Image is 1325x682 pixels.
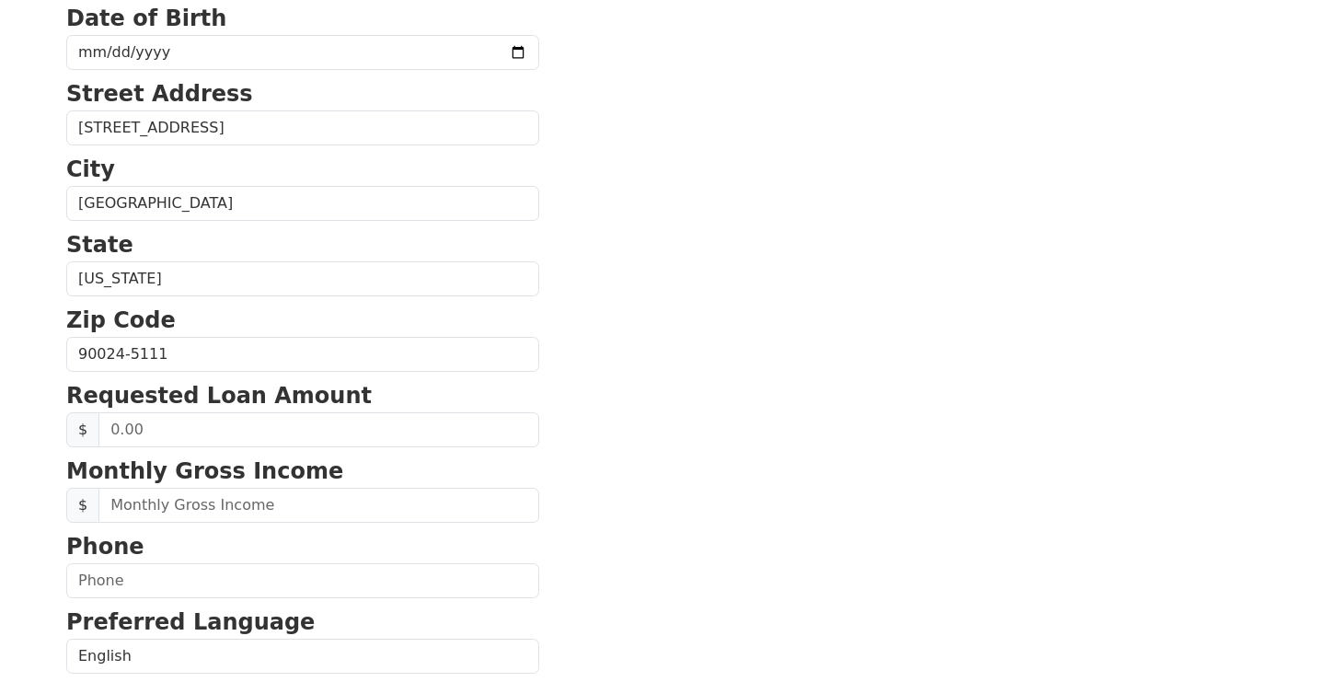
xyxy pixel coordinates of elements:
[66,307,176,333] strong: Zip Code
[66,412,99,447] span: $
[66,156,115,182] strong: City
[98,412,539,447] input: 0.00
[66,383,372,409] strong: Requested Loan Amount
[66,534,144,560] strong: Phone
[66,337,539,372] input: Zip Code
[66,563,539,598] input: Phone
[66,455,539,488] p: Monthly Gross Income
[66,232,133,258] strong: State
[66,6,226,31] strong: Date of Birth
[66,110,539,145] input: Street Address
[98,488,539,523] input: Monthly Gross Income
[66,81,253,107] strong: Street Address
[66,488,99,523] span: $
[66,609,315,635] strong: Preferred Language
[66,186,539,221] input: City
